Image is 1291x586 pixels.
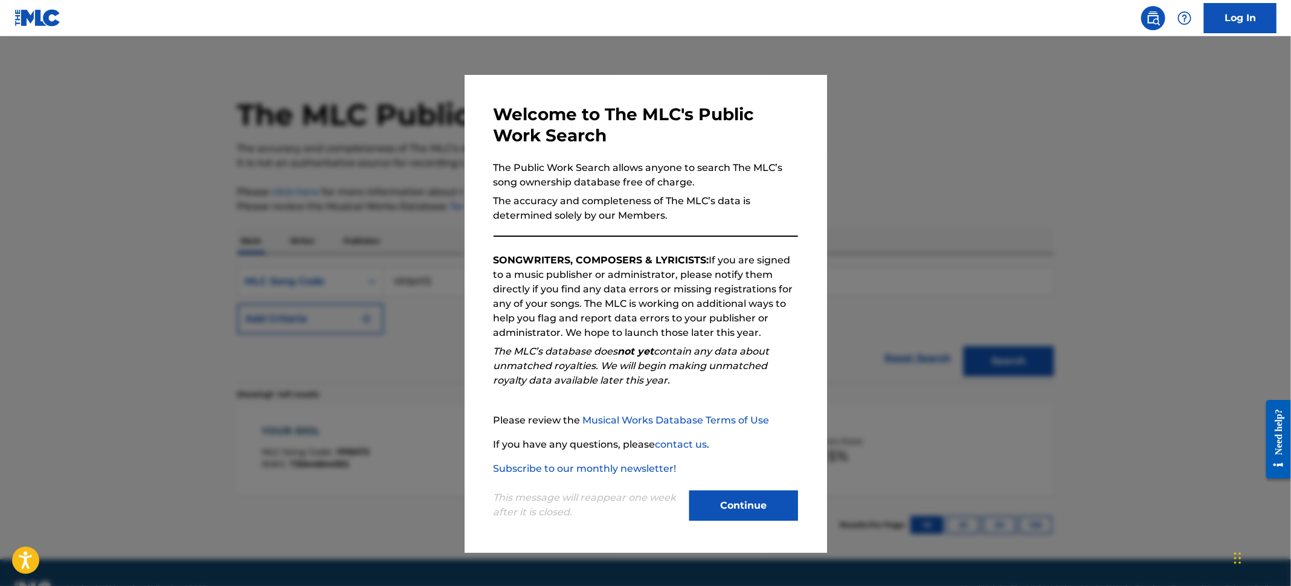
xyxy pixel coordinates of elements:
[494,194,798,223] p: The accuracy and completeness of The MLC’s data is determined solely by our Members.
[618,346,654,357] strong: not yet
[689,491,798,521] button: Continue
[494,104,798,146] h3: Welcome to The MLC's Public Work Search
[494,437,798,452] p: If you have any questions, please .
[1234,540,1241,576] div: Drag
[494,161,798,190] p: The Public Work Search allows anyone to search The MLC’s song ownership database free of charge.
[1141,6,1165,30] a: Public Search
[494,413,798,428] p: Please review the
[1231,528,1291,586] iframe: Chat Widget
[14,9,61,27] img: MLC Logo
[1257,391,1291,488] iframe: Resource Center
[1173,6,1197,30] div: Help
[1177,11,1192,25] img: help
[655,439,707,450] a: contact us
[583,414,770,426] a: Musical Works Database Terms of Use
[494,491,682,520] p: This message will reappear one week after it is closed.
[494,253,798,340] p: If you are signed to a music publisher or administrator, please notify them directly if you find ...
[494,346,770,386] em: The MLC’s database does contain any data about unmatched royalties. We will begin making unmatche...
[494,463,677,474] a: Subscribe to our monthly newsletter!
[1146,11,1161,25] img: search
[1204,3,1277,33] a: Log In
[494,254,709,266] strong: SONGWRITERS, COMPOSERS & LYRICISTS:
